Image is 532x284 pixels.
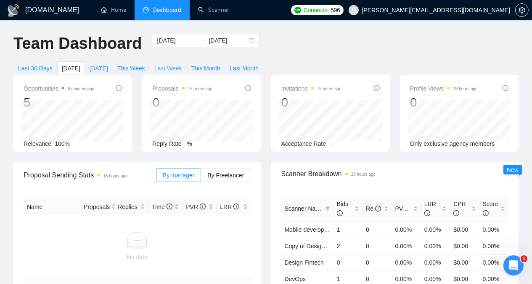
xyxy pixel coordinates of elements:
[116,85,122,91] span: info-circle
[90,64,108,73] span: [DATE]
[424,210,430,216] span: info-circle
[479,221,508,238] td: 0.00%
[152,94,212,110] div: 0
[515,3,529,17] button: setting
[233,204,239,209] span: info-circle
[521,255,527,262] span: 1
[152,204,172,210] span: Time
[186,204,206,210] span: PVR
[392,238,421,254] td: 0.00%
[281,140,326,147] span: Acceptance Rate
[294,7,301,13] img: upwork-logo.png
[363,221,392,238] td: 0
[333,221,363,238] td: 1
[207,172,244,179] span: By Freelancer
[363,254,392,271] td: 0
[285,226,337,233] a: Mobile development
[150,62,187,75] button: Last Week
[200,204,206,209] span: info-circle
[374,85,380,91] span: info-circle
[13,34,142,54] h1: Team Dashboard
[163,172,194,179] span: By manager
[157,36,195,45] input: Start date
[209,36,247,45] input: End date
[516,7,528,13] span: setting
[225,62,263,75] button: Last Month
[351,7,357,13] span: user
[154,64,182,73] span: Last Week
[245,85,251,91] span: info-circle
[366,205,381,212] span: Re
[281,83,341,94] span: Invitations
[62,64,80,73] span: [DATE]
[153,6,181,13] span: Dashboard
[114,199,148,215] th: Replies
[84,202,110,212] span: Proposals
[101,6,126,13] a: homeHome
[285,243,398,249] a: Copy of Design US [GEOGRAPHIC_DATA]
[285,276,306,282] a: DevOps
[450,238,479,254] td: $0.00
[24,94,94,110] div: 5
[503,85,508,91] span: info-circle
[483,201,498,217] span: Score
[337,201,348,217] span: Bids
[421,254,450,271] td: 0.00%
[68,86,94,91] time: 6 minutes ago
[507,166,519,173] span: New
[453,210,459,216] span: info-circle
[118,202,139,212] span: Replies
[483,210,489,216] span: info-circle
[24,199,80,215] th: Name
[450,221,479,238] td: $0.00
[331,5,340,15] span: 596
[220,204,239,210] span: LRR
[230,64,259,73] span: Last Month
[24,170,156,180] span: Proposal Sending Stats
[515,7,529,13] a: setting
[479,238,508,254] td: 0.00%
[167,204,172,209] span: info-circle
[351,172,376,177] time: 19 hours ago
[453,86,477,91] time: 19 hours ago
[409,206,415,212] span: info-circle
[317,86,341,91] time: 19 hours ago
[333,238,363,254] td: 2
[453,201,466,217] span: CPR
[152,140,181,147] span: Reply Rate
[191,64,220,73] span: This Month
[24,140,51,147] span: Relevance
[80,199,114,215] th: Proposals
[479,254,508,271] td: 0.00%
[199,37,205,44] span: to
[143,7,149,13] span: dashboard
[27,252,248,262] div: No data
[285,205,324,212] span: Scanner Name
[7,4,20,17] img: logo
[375,206,381,212] span: info-circle
[392,254,421,271] td: 0.00%
[363,238,392,254] td: 0
[55,140,70,147] span: 100%
[57,62,85,75] button: [DATE]
[185,140,192,147] span: -%
[85,62,113,75] button: [DATE]
[503,255,524,276] iframe: Intercom live chat
[392,221,421,238] td: 0.00%
[188,86,212,91] time: 18 hours ago
[410,140,495,147] span: Only exclusive agency members
[281,169,509,179] span: Scanner Breakdown
[24,83,94,94] span: Opportunities
[113,62,150,75] button: This Week
[421,221,450,238] td: 0.00%
[337,210,343,216] span: info-circle
[333,254,363,271] td: 0
[281,94,341,110] div: 0
[450,254,479,271] td: $0.00
[329,140,333,147] span: --
[285,259,324,266] a: Design Fintech
[199,37,205,44] span: swap-right
[410,94,478,110] div: 0
[395,205,415,212] span: PVR
[198,6,229,13] a: searchScanner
